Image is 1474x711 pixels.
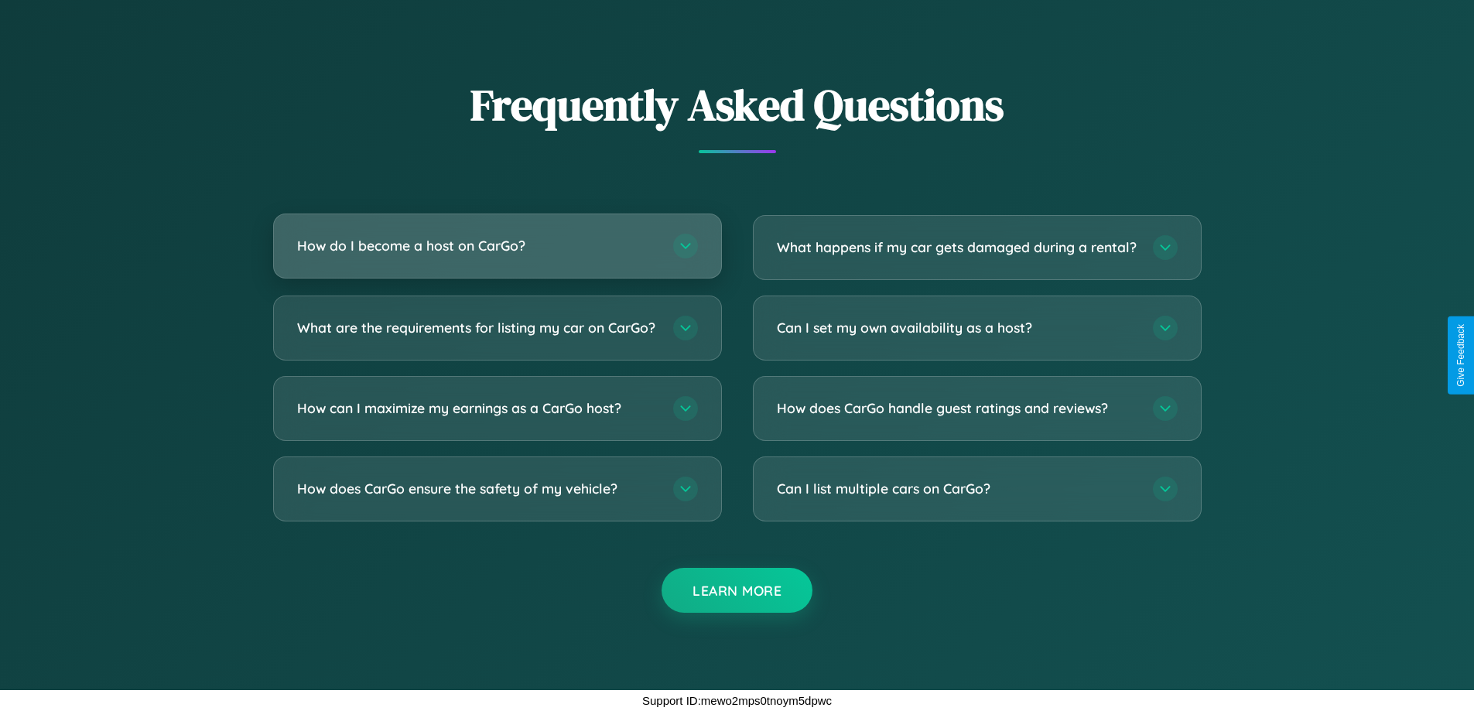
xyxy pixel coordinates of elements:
[777,238,1137,257] h3: What happens if my car gets damaged during a rental?
[662,568,812,613] button: Learn More
[297,318,658,337] h3: What are the requirements for listing my car on CarGo?
[297,236,658,255] h3: How do I become a host on CarGo?
[777,318,1137,337] h3: Can I set my own availability as a host?
[297,479,658,498] h3: How does CarGo ensure the safety of my vehicle?
[777,398,1137,418] h3: How does CarGo handle guest ratings and reviews?
[273,75,1202,135] h2: Frequently Asked Questions
[297,398,658,418] h3: How can I maximize my earnings as a CarGo host?
[642,690,832,711] p: Support ID: mewo2mps0tnoym5dpwc
[777,479,1137,498] h3: Can I list multiple cars on CarGo?
[1455,324,1466,387] div: Give Feedback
